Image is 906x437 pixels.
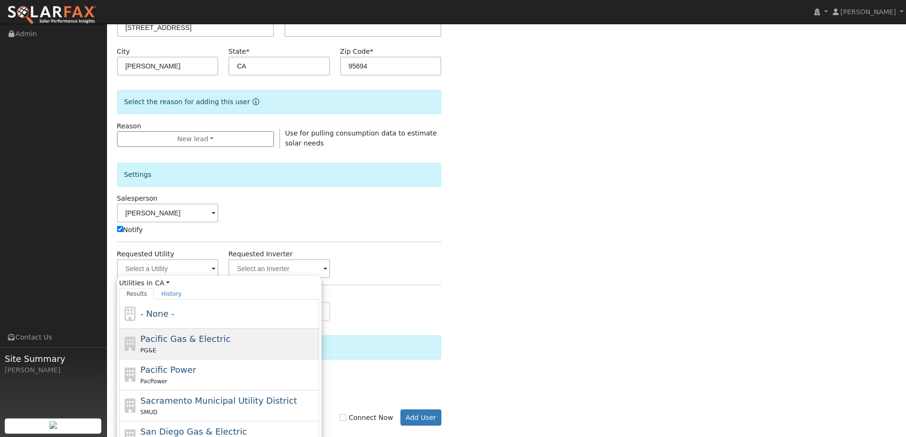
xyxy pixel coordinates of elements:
span: Site Summary [5,352,102,365]
div: Settings [117,163,442,187]
label: Reason [117,121,141,131]
span: [PERSON_NAME] [840,8,896,16]
img: retrieve [49,421,57,429]
label: Zip Code [340,47,373,57]
span: Required [246,48,249,55]
span: PacPower [140,378,167,385]
button: New lead [117,131,274,147]
input: Select an Inverter [228,259,330,278]
a: History [154,288,189,300]
input: Notify [117,226,123,232]
span: PG&E [140,347,156,354]
div: [PERSON_NAME] [5,365,102,375]
span: Sacramento Municipal Utility District [140,396,297,406]
span: San Diego Gas & Electric [140,427,247,437]
a: Reason for new user [250,98,259,106]
label: Connect Now [340,413,393,423]
label: Requested Utility [117,249,175,259]
span: Utilities in [119,278,319,288]
span: Use for pulling consumption data to estimate solar needs [285,129,437,147]
img: SolarFax [7,5,97,25]
button: Add User [400,409,442,426]
label: State [228,47,249,57]
input: Connect Now [340,414,346,421]
input: Select a Utility [117,259,219,278]
label: Notify [117,225,143,235]
span: SMUD [140,409,157,416]
span: Pacific Gas & Electric [140,334,230,344]
a: CA [155,278,170,288]
input: Select a User [117,204,219,223]
span: - None - [140,309,174,319]
label: Requested Inverter [228,249,292,259]
a: Results [119,288,155,300]
div: Select the reason for adding this user [117,90,442,114]
label: City [117,47,130,57]
span: Pacific Power [140,365,196,375]
span: Required [370,48,373,55]
label: Salesperson [117,194,158,204]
